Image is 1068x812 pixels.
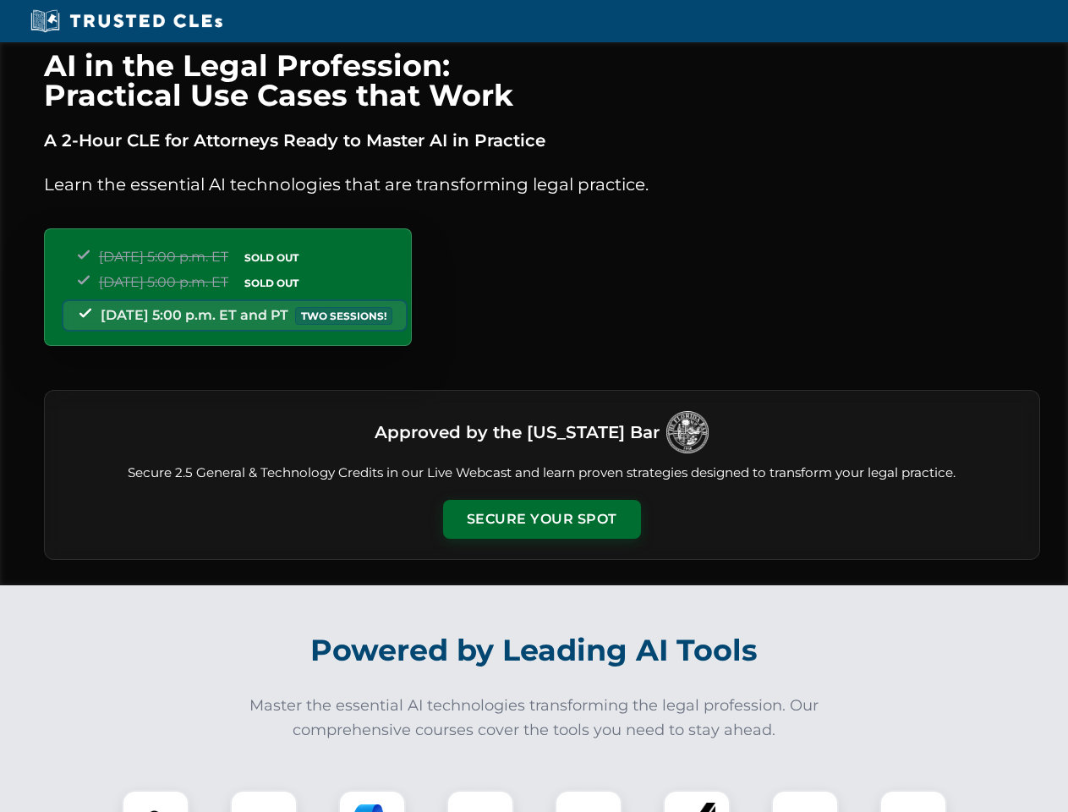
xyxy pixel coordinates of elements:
h2: Powered by Leading AI Tools [66,621,1003,680]
img: Logo [666,411,709,453]
h3: Approved by the [US_STATE] Bar [375,417,660,447]
span: SOLD OUT [238,249,304,266]
p: A 2-Hour CLE for Attorneys Ready to Master AI in Practice [44,127,1040,154]
p: Master the essential AI technologies transforming the legal profession. Our comprehensive courses... [238,694,830,743]
span: [DATE] 5:00 p.m. ET [99,249,228,265]
button: Secure Your Spot [443,500,641,539]
p: Secure 2.5 General & Technology Credits in our Live Webcast and learn proven strategies designed ... [65,464,1019,483]
span: SOLD OUT [238,274,304,292]
h1: AI in the Legal Profession: Practical Use Cases that Work [44,51,1040,110]
img: Trusted CLEs [25,8,227,34]
span: [DATE] 5:00 p.m. ET [99,274,228,290]
p: Learn the essential AI technologies that are transforming legal practice. [44,171,1040,198]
